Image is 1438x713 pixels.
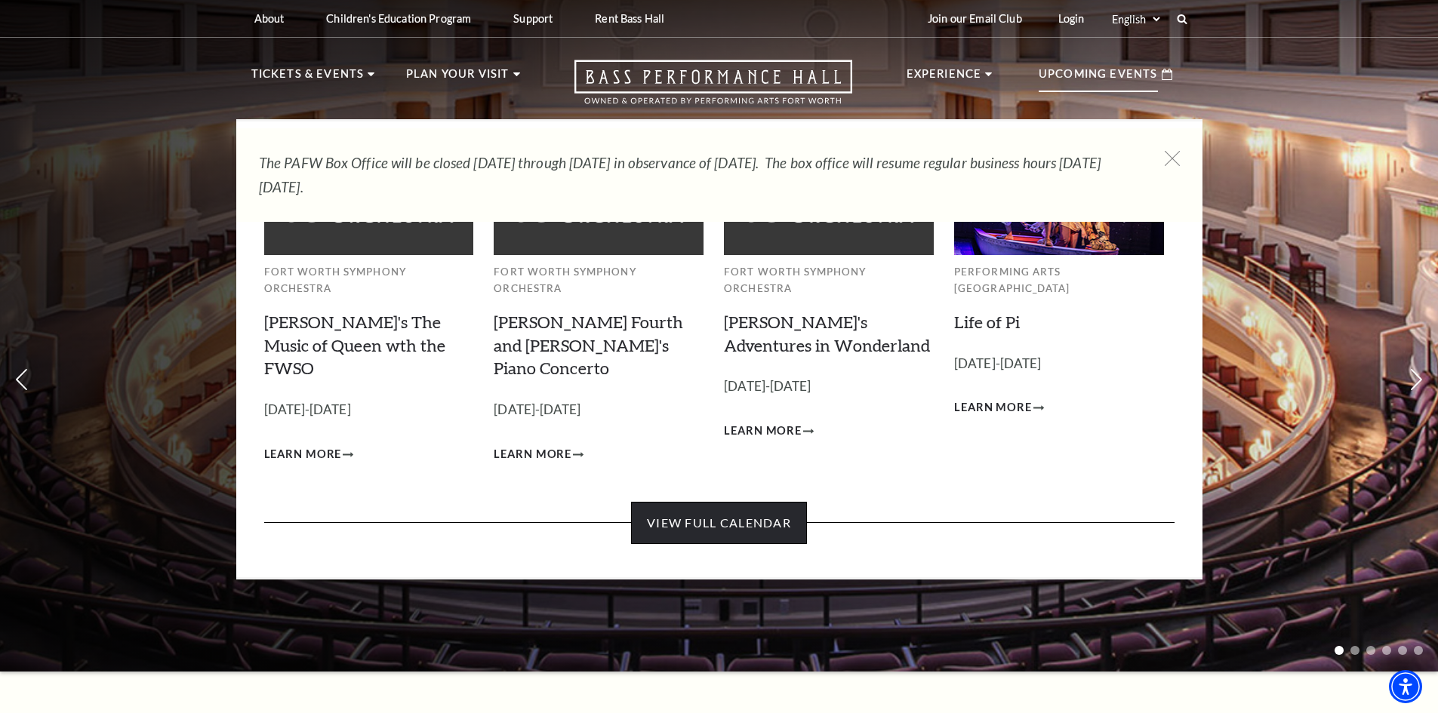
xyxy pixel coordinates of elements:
[326,12,471,25] p: Children's Education Program
[251,65,365,92] p: Tickets & Events
[724,422,814,441] a: Learn More Alice's Adventures in Wonderland
[494,399,704,421] p: [DATE]-[DATE]
[406,65,510,92] p: Plan Your Visit
[259,154,1101,195] em: The PAFW Box Office will be closed [DATE] through [DATE] in observance of [DATE]. The box office ...
[264,399,474,421] p: [DATE]-[DATE]
[1039,65,1158,92] p: Upcoming Events
[954,353,1164,375] p: [DATE]-[DATE]
[595,12,664,25] p: Rent Bass Hall
[1109,12,1162,26] select: Select:
[724,376,934,398] p: [DATE]-[DATE]
[254,12,285,25] p: About
[724,422,802,441] span: Learn More
[264,312,445,379] a: [PERSON_NAME]'s The Music of Queen wth the FWSO
[264,263,474,297] p: Fort Worth Symphony Orchestra
[724,312,930,355] a: [PERSON_NAME]'s Adventures in Wonderland
[494,445,571,464] span: Learn More
[520,60,907,119] a: Open this option
[494,263,704,297] p: Fort Worth Symphony Orchestra
[264,445,354,464] a: Learn More Windborne's The Music of Queen wth the FWSO
[264,445,342,464] span: Learn More
[954,312,1020,332] a: Life of Pi
[907,65,982,92] p: Experience
[513,12,553,25] p: Support
[494,445,584,464] a: Learn More Brahms Fourth and Grieg's Piano Concerto
[1389,670,1422,703] div: Accessibility Menu
[494,312,683,379] a: [PERSON_NAME] Fourth and [PERSON_NAME]'s Piano Concerto
[631,502,807,544] a: View Full Calendar
[724,263,934,297] p: Fort Worth Symphony Orchestra
[954,398,1032,417] span: Learn More
[954,263,1164,297] p: Performing Arts [GEOGRAPHIC_DATA]
[954,398,1044,417] a: Learn More Life of Pi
